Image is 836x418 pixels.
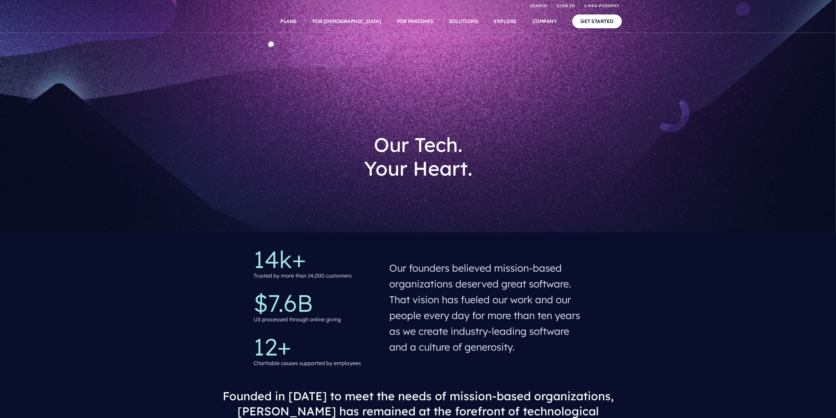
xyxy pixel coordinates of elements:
p: 12+ [254,335,379,358]
h1: Our Tech. Your Heart. [322,128,515,185]
p: $7.6B [254,291,379,315]
p: Charitable causes supported by employees [254,358,361,368]
a: COMPANY [532,10,557,33]
a: FOR [DEMOGRAPHIC_DATA] [312,10,381,33]
a: PLANS [280,10,297,33]
p: 14k+ [254,247,379,271]
h4: Our founders believed mission-based organizations deserved great software. That vision has fueled... [389,258,582,357]
a: SOLUTIONS [449,10,478,33]
a: FOR PARISHES [397,10,433,33]
a: EXPLORE [494,10,517,33]
p: US processed through online giving [254,315,341,324]
a: GET STARTED [572,14,622,28]
p: Trusted by more than 14,000 customers [254,271,352,281]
